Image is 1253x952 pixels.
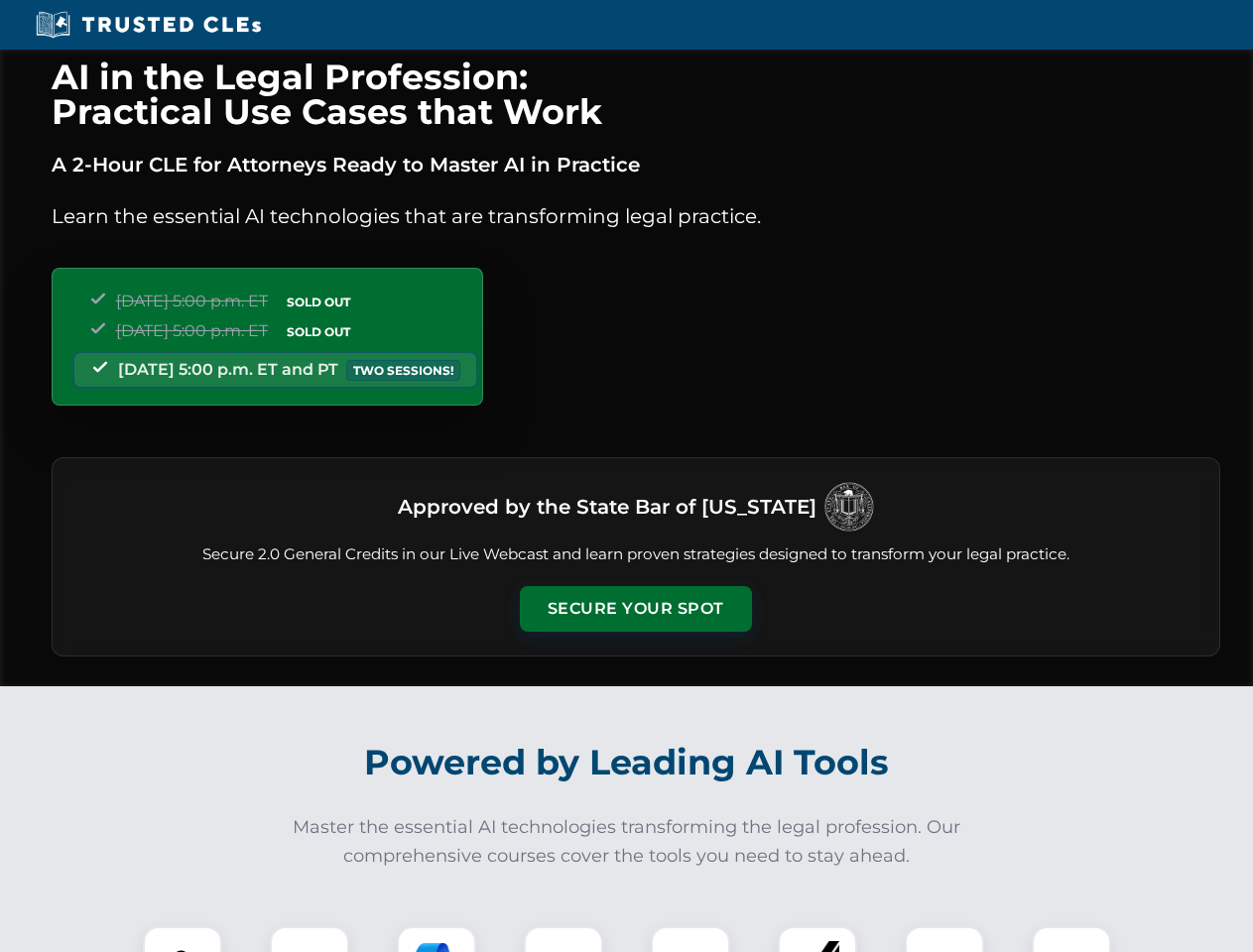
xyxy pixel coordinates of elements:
p: Learn the essential AI technologies that are transforming legal practice. [52,200,1220,232]
p: A 2-Hour CLE for Attorneys Ready to Master AI in Practice [52,149,1220,180]
span: SOLD OUT [280,321,357,342]
img: Logo [824,482,874,532]
span: [DATE] 5:00 p.m. ET [116,292,268,310]
button: Secure Your Spot [520,586,752,632]
h3: Approved by the State Bar of [US_STATE] [398,489,816,525]
h2: Powered by Leading AI Tools [77,728,1177,797]
span: [DATE] 5:00 p.m. ET [116,321,268,340]
img: Trusted CLEs [30,10,267,40]
p: Secure 2.0 General Credits in our Live Webcast and learn proven strategies designed to transform ... [76,543,1195,566]
p: Master the essential AI technologies transforming the legal profession. Our comprehensive courses... [280,813,974,871]
h1: AI in the Legal Profession: Practical Use Cases that Work [52,59,1220,129]
span: SOLD OUT [280,292,357,312]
